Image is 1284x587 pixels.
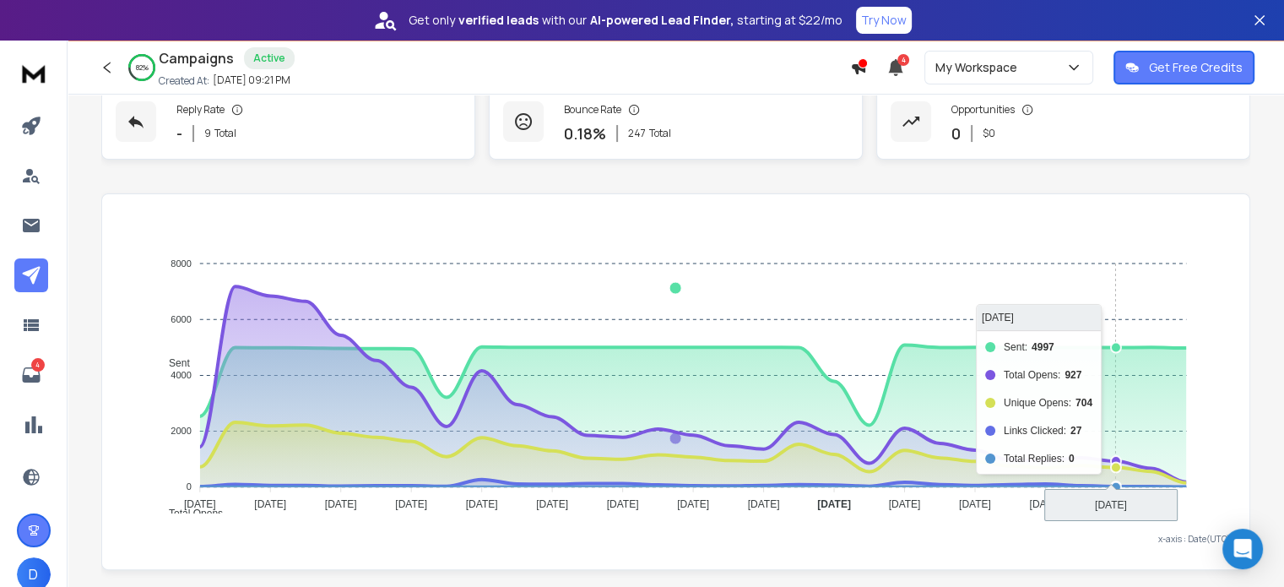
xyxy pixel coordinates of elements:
[214,127,236,140] span: Total
[171,314,192,324] tspan: 6000
[677,498,709,510] tspan: [DATE]
[1222,529,1263,569] div: Open Intercom Messenger
[244,47,295,69] div: Active
[876,87,1250,160] a: Opportunities0$0
[861,12,907,29] p: Try Now
[959,498,991,510] tspan: [DATE]
[1030,498,1062,510] tspan: [DATE]
[466,498,498,510] tspan: [DATE]
[101,87,475,160] a: Reply Rate-9Total
[1100,498,1132,510] tspan: [DATE]
[564,122,606,145] p: 0.18 %
[607,498,639,510] tspan: [DATE]
[817,498,851,510] tspan: [DATE]
[159,48,234,68] h1: Campaigns
[856,7,912,34] button: Try Now
[184,498,216,510] tspan: [DATE]
[176,122,182,145] p: -
[590,12,734,29] strong: AI-powered Lead Finder,
[176,103,225,117] p: Reply Rate
[171,258,192,269] tspan: 8000
[897,54,909,66] span: 4
[489,87,863,160] a: Bounce Rate0.18%247Total
[649,127,671,140] span: Total
[935,59,1024,76] p: My Workspace
[537,498,569,510] tspan: [DATE]
[204,127,211,140] span: 9
[889,498,921,510] tspan: [DATE]
[748,498,780,510] tspan: [DATE]
[1113,51,1254,84] button: Get Free Credits
[409,12,842,29] p: Get only with our starting at $22/mo
[213,73,290,87] p: [DATE] 09:21 PM
[17,57,51,89] img: logo
[136,63,149,73] p: 82 %
[458,12,539,29] strong: verified leads
[156,508,223,519] span: Total Opens
[116,533,1236,546] p: x-axis : Date(UTC)
[951,122,961,145] p: 0
[325,498,357,510] tspan: [DATE]
[564,103,621,117] p: Bounce Rate
[171,426,192,436] tspan: 2000
[628,127,646,140] span: 247
[156,357,190,369] span: Sent
[187,481,192,492] tspan: 0
[171,370,192,380] tspan: 4000
[983,127,995,140] p: $ 0
[951,103,1015,117] p: Opportunities
[159,74,209,88] p: Created At:
[255,498,287,510] tspan: [DATE]
[14,358,48,392] a: 4
[396,498,428,510] tspan: [DATE]
[1149,59,1243,76] p: Get Free Credits
[31,358,45,372] p: 4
